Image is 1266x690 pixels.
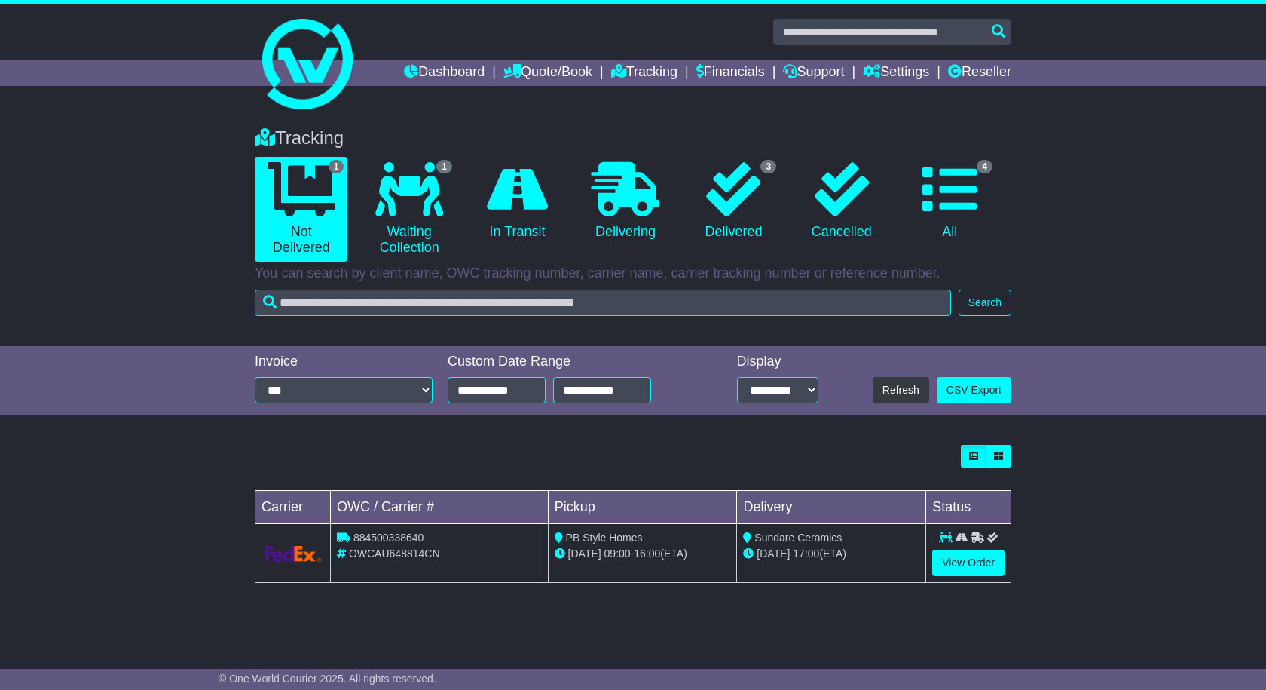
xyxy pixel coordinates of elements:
div: Invoice [255,354,433,370]
span: 09:00 [604,547,631,560]
a: Quote/Book [503,60,592,86]
span: 16:00 [634,547,660,560]
span: 1 [329,160,344,173]
td: OWC / Carrier # [331,491,549,524]
a: Tracking [611,60,677,86]
a: Financials [696,60,765,86]
button: Search [959,290,1011,316]
a: In Transit [471,157,564,246]
img: GetCarrierServiceLogo [265,546,321,562]
a: Reseller [948,60,1011,86]
span: © One World Courier 2025. All rights reserved. [219,673,436,685]
span: 1 [436,160,452,173]
a: Dashboard [404,60,485,86]
div: Tracking [247,127,1019,149]
a: CSV Export [937,377,1011,403]
button: Refresh [873,377,929,403]
a: Cancelled [795,157,888,246]
a: 3 Delivered [687,157,780,246]
a: 1 Not Delivered [255,157,347,262]
span: Sundare Ceramics [754,532,842,544]
div: (ETA) [743,546,919,562]
p: You can search by client name, OWC tracking number, carrier name, carrier tracking number or refe... [255,265,1011,282]
a: Delivering [579,157,671,246]
td: Carrier [255,491,331,524]
a: 1 Waiting Collection [362,157,455,262]
span: [DATE] [568,547,601,560]
span: 3 [760,160,776,173]
span: [DATE] [757,547,790,560]
a: 4 All [904,157,996,246]
a: View Order [932,550,1005,576]
td: Delivery [737,491,926,524]
a: Settings [863,60,929,86]
span: 884500338640 [353,532,424,544]
a: Support [783,60,844,86]
div: Display [737,354,818,370]
span: PB Style Homes [566,532,643,544]
td: Status [926,491,1011,524]
span: 4 [977,160,992,173]
span: OWCAU648814CN [349,547,440,560]
td: Pickup [548,491,737,524]
div: - (ETA) [555,546,731,562]
div: Custom Date Range [448,354,690,370]
span: 17:00 [793,547,819,560]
